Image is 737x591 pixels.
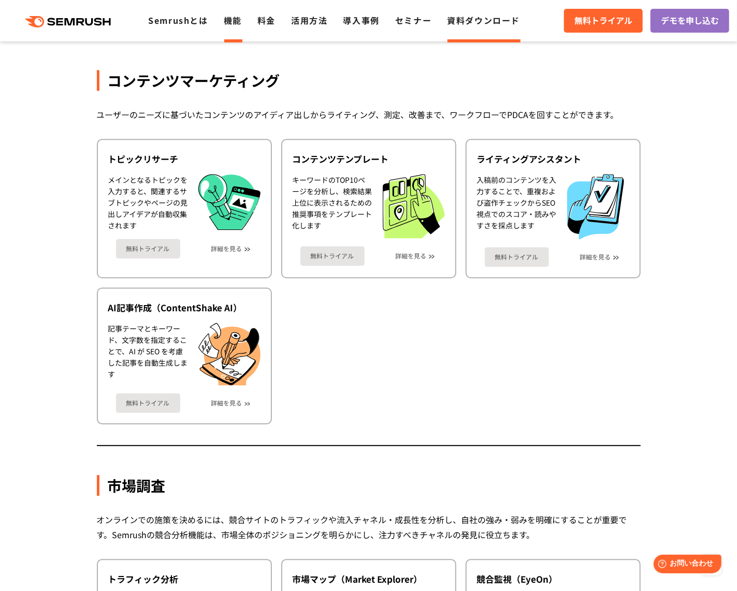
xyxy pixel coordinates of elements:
[477,573,629,585] div: 競合監視（EyeOn）
[97,512,641,542] div: オンラインでの施策を決めるには、競合サイトのトラフィックや流入チャネル・成長性を分析し、自社の強み・弱みを明確にすることが重要です。Semrushの競合分析機能は、市場全体のポジショニングを明ら...
[257,14,276,26] a: 料金
[651,9,729,33] a: デモを申し込む
[198,323,261,386] img: AI記事作成（ContentShake AI）
[395,14,431,26] a: セミナー
[97,70,641,91] div: コンテンツマーケティング
[116,393,180,413] a: 無料トライアル
[291,14,327,26] a: 活用方法
[224,14,242,26] a: 機能
[343,14,380,26] a: 導入事例
[97,107,641,122] div: ユーザーのニーズに基づいたコンテンツのアイディア出しからライティング、測定、改善まで、ワークフローでPDCAを回すことができます。
[108,301,261,314] div: AI記事作成（ContentShake AI）
[300,246,365,266] a: 無料トライアル
[477,174,557,239] div: 入稿前のコンテンツを入力することで、重複および盗作チェックからSEO視点でのスコア・読みやすさを採点します
[211,399,242,407] a: 詳細を見る
[580,253,611,261] a: 詳細を見る
[211,245,242,252] a: 詳細を見る
[661,14,719,27] span: デモを申し込む
[293,174,372,238] div: キーワードのTOP10ページを分析し、検索結果上位に表示されるための推奨事項をテンプレート化します
[645,551,726,580] iframe: Help widget launcher
[574,14,632,27] span: 無料トライアル
[108,174,188,231] div: メインとなるトピックを入力すると、関連するサブトピックやページの見出しアイデアが自動収集されます
[383,174,445,238] img: コンテンツテンプレート
[293,573,445,585] div: 市場マップ（Market Explorer）
[396,252,427,260] a: 詳細を見る
[108,323,188,386] div: 記事テーマとキーワード、文字数を指定することで、AI が SEO を考慮した記事を自動生成します
[477,153,629,165] div: ライティングアシスタント
[116,239,180,258] a: 無料トライアル
[198,174,261,230] img: トピックリサーチ
[108,153,261,165] div: トピックリサーチ
[564,9,643,33] a: 無料トライアル
[567,174,624,239] img: ライティングアシスタント
[293,153,445,165] div: コンテンツテンプレート
[447,14,520,26] a: 資料ダウンロード
[485,247,549,267] a: 無料トライアル
[108,573,261,585] div: トラフィック分析
[148,14,208,26] a: Semrushとは
[97,475,641,496] div: 市場調査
